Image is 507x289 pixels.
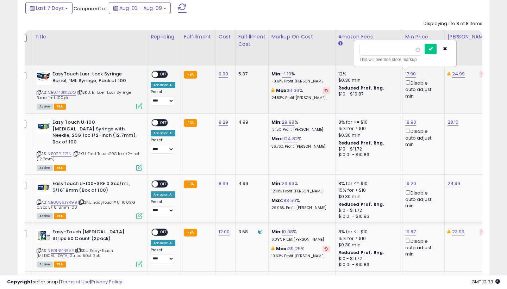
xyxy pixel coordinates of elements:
div: Min Price [405,33,442,41]
div: $10.01 - $10.83 [338,152,397,158]
a: 26.93 [282,180,294,187]
div: $0.30 min [338,193,397,200]
img: 41G1lYo-11L._SL40_.jpg [37,229,51,243]
span: All listings currently available for purchase on Amazon [37,165,53,171]
div: 4.99 [238,119,263,125]
b: Max: [271,197,284,204]
div: Amazon AI [151,130,175,136]
a: 8.69 [219,180,229,187]
a: 17.90 [405,70,416,78]
span: Last 7 Days [36,5,64,12]
small: FBA [184,71,197,79]
div: 4.99 [238,180,263,187]
div: Preset: [151,90,175,105]
div: ASIN: [37,229,142,266]
b: Easy Touch U-100 [MEDICAL_DATA] Syringe with Needle, 29G 1cc 1/2-Inch (12.7mm), Box of 100 [52,119,138,147]
b: Max: [276,245,288,252]
b: Easy-Touch [MEDICAL_DATA] Strips 50 Count (2pack) [52,229,138,244]
a: 19.87 [405,228,416,235]
div: Preset: [151,199,175,215]
a: 9.99 [219,70,229,78]
span: OFF [158,181,169,187]
span: All listings currently available for purchase on Amazon [37,262,53,268]
span: FBA [54,213,66,219]
div: 8% for <= $10 [338,119,397,125]
div: Disable auto adjust min [405,127,439,148]
div: $0.30 min [338,77,397,84]
div: Preset: [151,248,175,264]
a: 24.99 [447,180,461,187]
div: Disable auto adjust min [405,189,439,209]
span: | SKU: EasyTouch® U-10031G 0.3cc 5/16" 8mm 100 [37,199,135,210]
div: % [271,246,330,259]
span: FBA [54,104,66,110]
span: Aug-03 - Aug-09 [119,5,162,12]
a: 39.25 [288,245,301,252]
b: EasyTouch U-100-31G 0.3cc/mL, 5/16" 8mm (Box of 100) [52,180,138,195]
div: Amazon AI [151,191,175,198]
img: 41Wd11ojz1L._SL40_.jpg [37,119,51,133]
b: Reduced Prof. Rng. [338,250,384,256]
div: Cost [219,33,232,41]
a: 19.20 [405,180,417,187]
a: 10.08 [282,228,293,235]
div: Disable auto adjust min [405,237,439,258]
a: 28.15 [447,119,459,126]
p: 12.19% Profit [PERSON_NAME] [271,189,330,194]
a: -1.10 [282,70,291,78]
p: 36.76% Profit [PERSON_NAME] [271,144,330,149]
p: 13.15% Profit [PERSON_NAME] [271,127,330,132]
a: 23.99 [452,228,465,235]
span: | SKU: East Touch29G 1cc 1/2-Inch (12.7mm) [37,151,141,161]
a: 8.29 [219,119,229,126]
a: 83.56 [283,197,296,204]
div: ASIN: [37,180,142,218]
div: $10 - $10.87 [338,91,397,97]
span: FBA [54,165,66,171]
a: B0859JYR99 [51,199,77,205]
span: 2025-08-17 12:33 GMT [471,278,500,285]
b: Min: [271,228,282,235]
strong: Copyright [7,278,33,285]
span: OFF [158,120,169,126]
div: % [271,180,330,193]
div: $10.01 - $10.83 [338,214,397,220]
a: B01N14N5VR [51,248,74,254]
small: FBA [184,119,197,127]
span: | SKU: ET Luer-Lock Syringe Barrel 1ml, 100pk [37,90,131,100]
a: Terms of Use [60,278,90,285]
div: Fulfillment Cost [238,33,265,48]
img: 41Ww-JaJGML._SL40_.jpg [37,180,51,195]
b: Reduced Prof. Rng. [338,85,384,91]
div: $10.01 - $10.83 [338,262,397,268]
p: 6.09% Profit [PERSON_NAME] [271,237,330,242]
p: 24.53% Profit [PERSON_NAME] [271,96,330,100]
button: Aug-03 - Aug-09 [109,2,171,14]
a: 12.00 [219,228,230,235]
div: Title [35,33,145,41]
div: 8% for <= $10 [338,229,397,235]
div: 12% [338,71,397,77]
div: Markup on Cost [271,33,332,41]
span: All listings currently available for purchase on Amazon [37,104,53,110]
div: % [271,119,330,132]
div: $10 - $11.72 [338,146,397,152]
b: Max: [271,135,284,142]
a: B0743KK2DQ [51,90,76,96]
div: Amazon AI [151,82,175,88]
a: 61.36 [288,87,299,94]
a: B07P11F21N [51,151,71,157]
b: Min: [271,180,282,187]
div: $0.30 min [338,242,397,248]
a: Privacy Policy [91,278,122,285]
span: OFF [158,72,169,78]
span: Compared to: [74,5,106,12]
div: This will override store markup [359,56,451,63]
a: 29.98 [282,119,294,126]
b: Max: [276,87,288,94]
a: 124.82 [283,135,298,142]
div: Repricing [151,33,178,41]
div: % [271,87,330,100]
img: 41UWTzzu3jL._SL40_.jpg [37,71,51,85]
div: $10 - $11.72 [338,208,397,214]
